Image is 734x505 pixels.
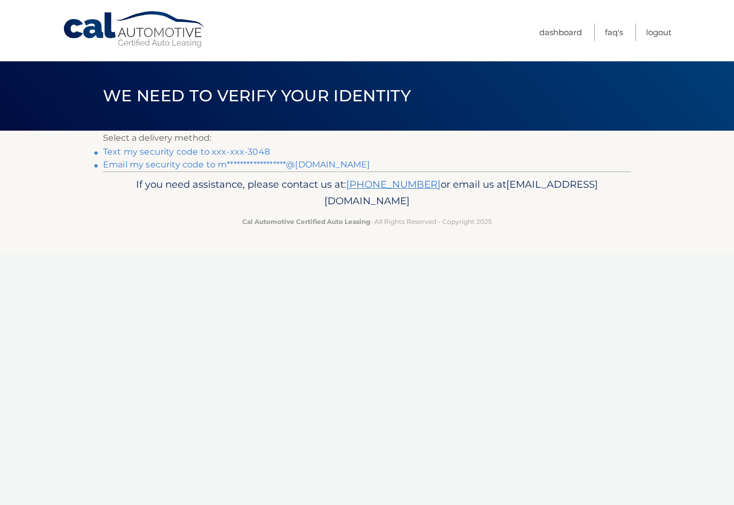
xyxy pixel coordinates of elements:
a: Logout [646,23,672,41]
a: Dashboard [539,23,582,41]
p: If you need assistance, please contact us at: or email us at [110,176,624,210]
a: FAQ's [605,23,623,41]
a: [PHONE_NUMBER] [346,178,441,190]
p: Select a delivery method: [103,131,631,146]
span: We need to verify your identity [103,86,411,106]
a: Cal Automotive [62,11,206,49]
a: Text my security code to xxx-xxx-3048 [103,147,270,157]
strong: Cal Automotive Certified Auto Leasing [242,218,370,226]
p: - All Rights Reserved - Copyright 2025 [110,216,624,227]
